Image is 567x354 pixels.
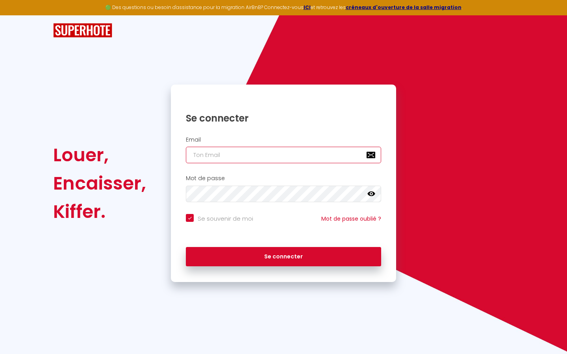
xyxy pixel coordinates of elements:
[53,141,146,169] div: Louer,
[321,215,381,223] a: Mot de passe oublié ?
[304,4,311,11] a: ICI
[186,147,381,163] input: Ton Email
[186,175,381,182] h2: Mot de passe
[186,136,381,143] h2: Email
[346,4,461,11] a: créneaux d'ouverture de la salle migration
[53,169,146,197] div: Encaisser,
[53,23,112,38] img: SuperHote logo
[186,247,381,267] button: Se connecter
[53,197,146,226] div: Kiffer.
[186,112,381,124] h1: Se connecter
[6,3,30,27] button: Ouvrir le widget de chat LiveChat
